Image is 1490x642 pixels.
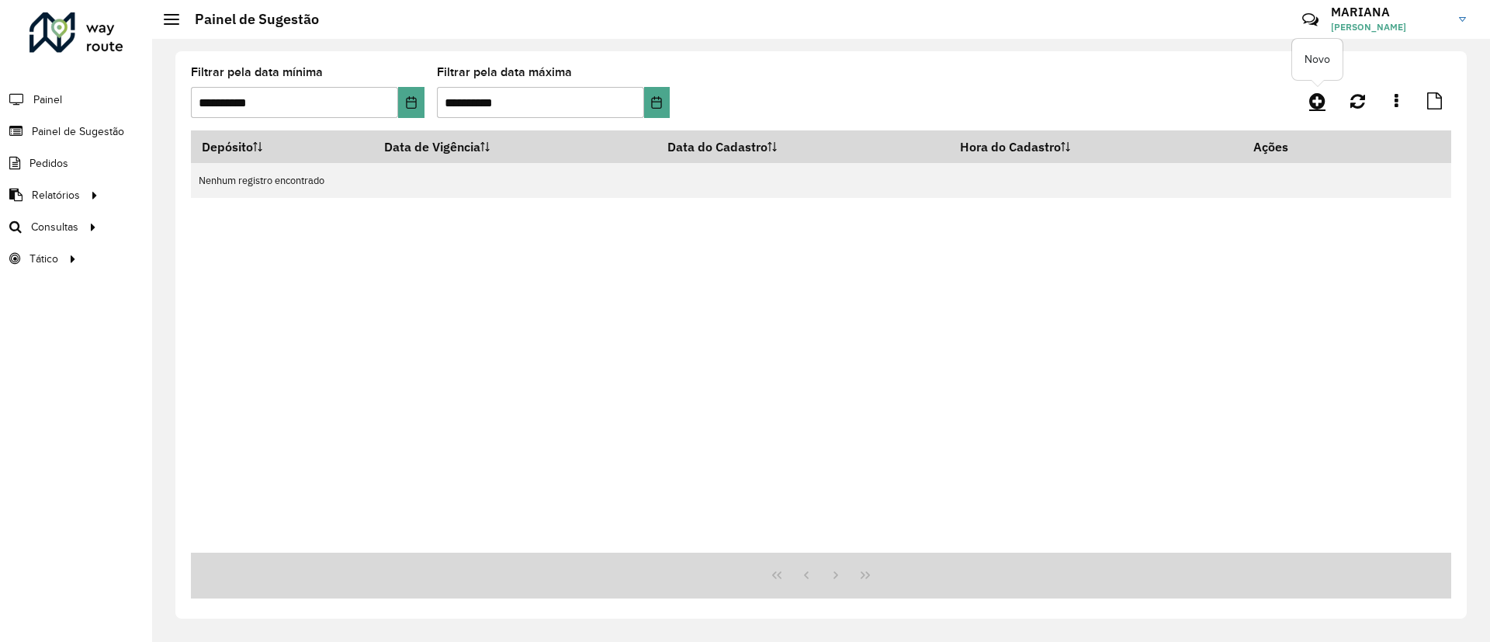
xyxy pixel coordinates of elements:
[1294,3,1327,36] a: Contato Rápido
[32,187,80,203] span: Relatórios
[644,87,670,118] button: Choose Date
[191,163,1451,198] td: Nenhum registro encontrado
[374,130,657,163] th: Data de Vigência
[1242,130,1336,163] th: Ações
[398,87,424,118] button: Choose Date
[657,130,949,163] th: Data do Cadastro
[29,251,58,267] span: Tático
[1331,5,1447,19] h3: MARIANA
[1331,20,1447,34] span: [PERSON_NAME]
[31,219,78,235] span: Consultas
[1292,39,1343,80] div: Novo
[191,63,323,82] label: Filtrar pela data mínima
[437,63,572,82] label: Filtrar pela data máxima
[191,130,374,163] th: Depósito
[29,155,68,172] span: Pedidos
[179,11,319,28] h2: Painel de Sugestão
[33,92,62,108] span: Painel
[949,130,1243,163] th: Hora do Cadastro
[32,123,124,140] span: Painel de Sugestão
